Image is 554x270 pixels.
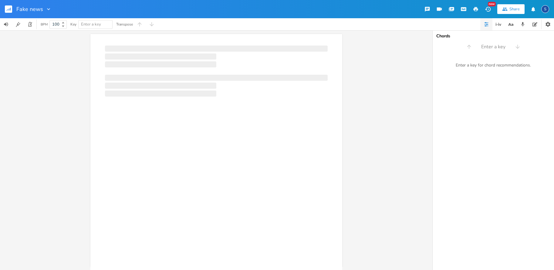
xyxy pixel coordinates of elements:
div: BPM [41,23,48,26]
div: New [488,2,496,6]
div: Enter a key for chord recommendations. [433,59,554,72]
div: Transpose [116,22,133,26]
button: S [541,2,549,16]
div: Share [509,6,520,12]
div: Steve Ellis [541,5,549,13]
span: Enter a key [81,22,101,27]
button: New [482,4,494,15]
div: Chords [436,34,550,38]
span: Fake news [16,6,43,12]
span: Enter a key [481,43,505,50]
div: Key [70,22,76,26]
button: Share [497,4,525,14]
